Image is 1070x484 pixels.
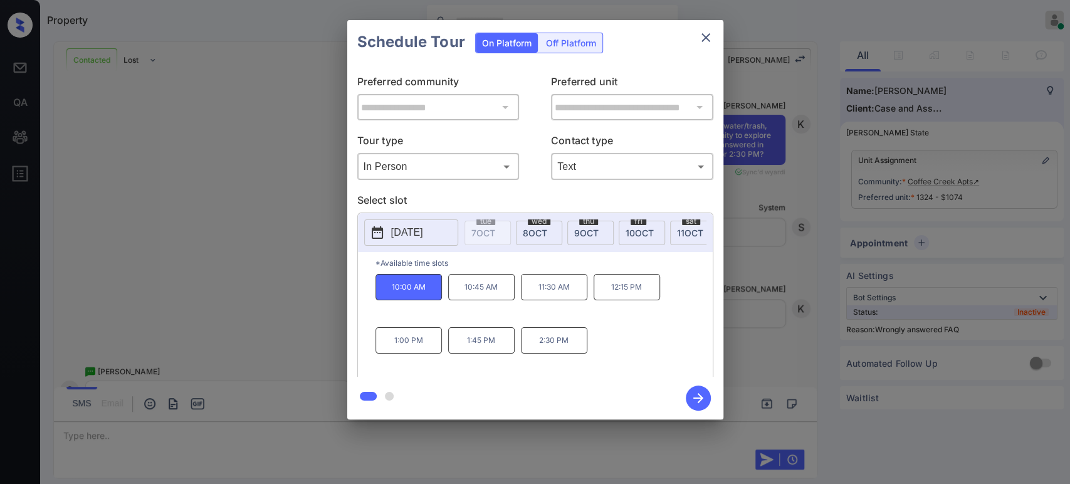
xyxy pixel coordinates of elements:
[594,274,660,300] p: 12:15 PM
[693,25,718,50] button: close
[567,221,614,245] div: date-select
[448,274,515,300] p: 10:45 AM
[682,218,700,225] span: sat
[551,133,713,153] p: Contact type
[357,74,520,94] p: Preferred community
[521,274,587,300] p: 11:30 AM
[579,218,598,225] span: thu
[626,228,654,238] span: 10 OCT
[523,228,547,238] span: 8 OCT
[391,225,423,240] p: [DATE]
[678,382,718,414] button: btn-next
[528,218,550,225] span: wed
[554,156,710,177] div: Text
[619,221,665,245] div: date-select
[540,33,602,53] div: Off Platform
[476,33,538,53] div: On Platform
[375,274,442,300] p: 10:00 AM
[631,218,646,225] span: fri
[357,192,713,213] p: Select slot
[574,228,599,238] span: 9 OCT
[551,74,713,94] p: Preferred unit
[448,327,515,354] p: 1:45 PM
[521,327,587,354] p: 2:30 PM
[375,252,713,274] p: *Available time slots
[516,221,562,245] div: date-select
[375,327,442,354] p: 1:00 PM
[347,20,475,64] h2: Schedule Tour
[357,133,520,153] p: Tour type
[677,228,703,238] span: 11 OCT
[364,219,458,246] button: [DATE]
[670,221,716,245] div: date-select
[360,156,517,177] div: In Person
